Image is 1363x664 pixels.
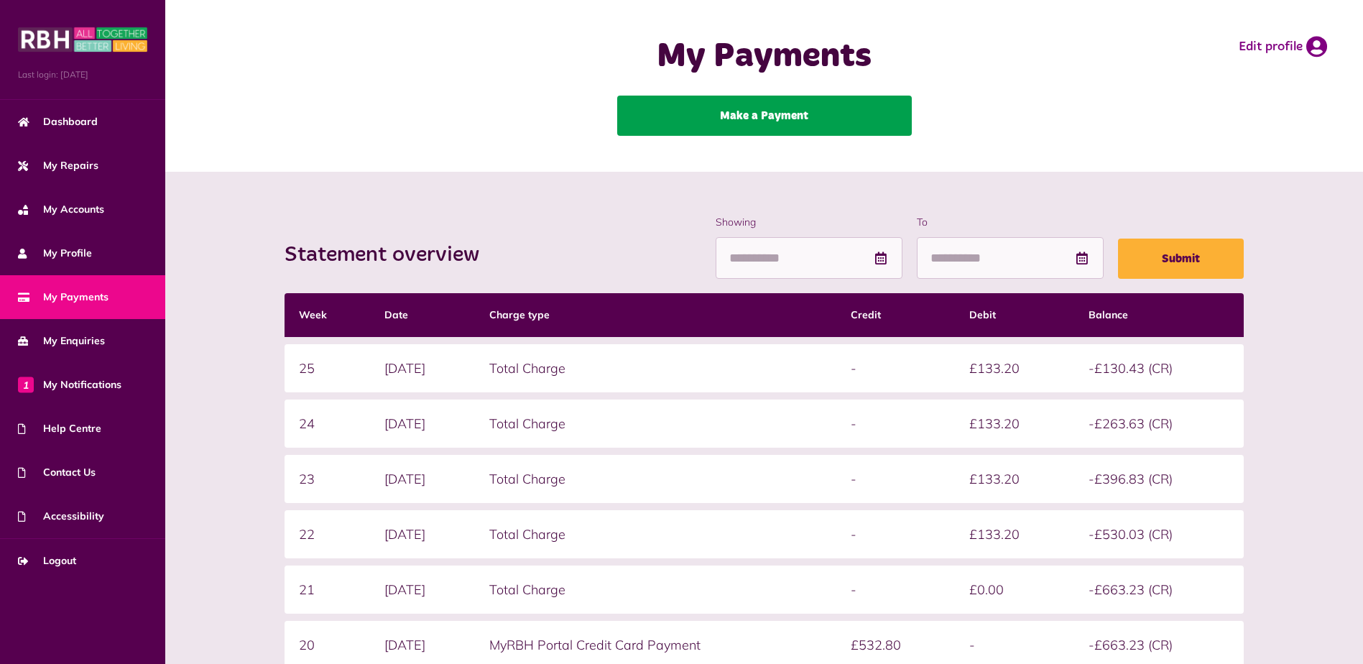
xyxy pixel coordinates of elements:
[18,509,104,524] span: Accessibility
[18,421,101,436] span: Help Centre
[370,510,475,558] td: [DATE]
[475,400,836,448] td: Total Charge
[475,566,836,614] td: Total Charge
[1074,455,1244,503] td: -£396.83 (CR)
[285,293,370,337] th: Week
[285,510,370,558] td: 22
[836,510,956,558] td: -
[18,25,147,54] img: MyRBH
[18,465,96,480] span: Contact Us
[18,553,76,568] span: Logout
[285,242,494,268] h2: Statement overview
[475,344,836,392] td: Total Charge
[370,455,475,503] td: [DATE]
[716,215,902,230] label: Showing
[479,36,1050,78] h1: My Payments
[370,566,475,614] td: [DATE]
[955,455,1074,503] td: £133.20
[285,400,370,448] td: 24
[836,455,956,503] td: -
[18,158,98,173] span: My Repairs
[836,293,956,337] th: Credit
[18,290,108,305] span: My Payments
[836,566,956,614] td: -
[1239,36,1327,57] a: Edit profile
[18,377,121,392] span: My Notifications
[836,344,956,392] td: -
[370,344,475,392] td: [DATE]
[18,377,34,392] span: 1
[836,400,956,448] td: -
[1118,239,1244,279] button: Submit
[18,246,92,261] span: My Profile
[18,68,147,81] span: Last login: [DATE]
[370,400,475,448] td: [DATE]
[18,333,105,349] span: My Enquiries
[955,400,1074,448] td: £133.20
[370,293,475,337] th: Date
[917,215,1104,230] label: To
[1074,510,1244,558] td: -£530.03 (CR)
[955,344,1074,392] td: £133.20
[285,344,370,392] td: 25
[1074,344,1244,392] td: -£130.43 (CR)
[285,566,370,614] td: 21
[285,455,370,503] td: 23
[1074,566,1244,614] td: -£663.23 (CR)
[1074,400,1244,448] td: -£263.63 (CR)
[475,455,836,503] td: Total Charge
[955,566,1074,614] td: £0.00
[475,293,836,337] th: Charge type
[955,293,1074,337] th: Debit
[18,114,98,129] span: Dashboard
[18,202,104,217] span: My Accounts
[955,510,1074,558] td: £133.20
[1074,293,1244,337] th: Balance
[475,510,836,558] td: Total Charge
[617,96,912,136] a: Make a Payment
